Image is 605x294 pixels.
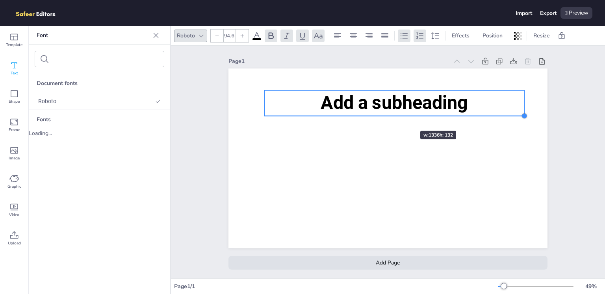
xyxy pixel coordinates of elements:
[450,32,471,39] span: Effects
[6,42,22,48] span: Template
[29,109,170,129] div: Fonts
[420,131,456,139] div: w: 1336 h: 132
[38,98,56,104] span: Roboto
[174,283,498,290] div: Page 1 / 1
[9,155,20,161] span: Image
[540,9,557,17] div: Export
[29,73,170,93] div: Document fonts
[581,283,600,290] div: 49 %
[11,70,18,76] span: Text
[9,127,20,133] span: Frame
[560,7,592,19] div: Preview
[228,256,547,270] div: Add Page
[175,30,197,41] div: Roboto
[8,240,21,246] span: Upload
[7,183,21,190] span: Graphic
[9,212,19,218] span: Video
[532,32,551,39] span: Resize
[516,9,532,17] div: Import
[29,129,170,137] div: Loading...
[37,26,150,45] p: Font
[9,98,20,105] span: Shape
[13,7,67,19] img: logo.png
[481,32,504,39] span: Position
[321,92,468,113] span: Add a subheading
[228,57,448,65] div: Page 1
